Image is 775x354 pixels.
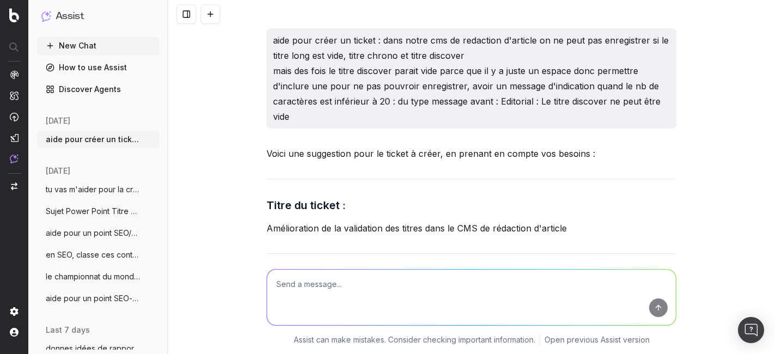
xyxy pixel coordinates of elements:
span: aide pour créer un ticket : dans notre c [46,134,142,145]
button: aide pour créer un ticket : dans notre c [37,131,159,148]
img: Assist [10,154,19,163]
img: Analytics [10,70,19,79]
img: Setting [10,307,19,316]
span: Sujet Power Point Titre Discover Aide-mo [46,206,142,217]
button: le championnat du monde masculin de vole [37,268,159,285]
span: last 7 days [46,325,90,335]
div: Open Intercom Messenger [738,317,764,343]
span: tu vas m'aider pour la création de [PERSON_NAME] [46,184,142,195]
img: Botify logo [9,8,19,22]
p: aide pour créer un ticket : dans notre cms de redaction d'article on ne peut pas enregistrer si l... [273,33,670,124]
img: Switch project [11,182,17,190]
img: My account [10,328,19,337]
p: Assist can make mistakes. Consider checking important information. [294,334,535,345]
a: Open previous Assist version [544,334,650,345]
img: Studio [10,133,19,142]
span: [DATE] [46,166,70,176]
h1: Assist [56,9,84,24]
p: Amélioration de la validation des titres dans le CMS de rédaction d'article [267,221,676,236]
span: donnes idées de rapport pour optimiser l [46,343,142,354]
span: en SEO, classe ces contenus en chaud fro [46,249,142,260]
button: aide pour un point SEO-date, je vais te [37,290,159,307]
button: tu vas m'aider pour la création de [PERSON_NAME] [37,181,159,198]
button: en SEO, classe ces contenus en chaud fro [37,246,159,264]
h3: Titre du ticket : [267,197,676,214]
span: le championnat du monde masculin de vole [46,271,142,282]
span: [DATE] [46,115,70,126]
span: aide pour un point SEO/Data, on va trait [46,228,142,239]
button: Assist [41,9,155,24]
button: New Chat [37,37,159,54]
img: Intelligence [10,91,19,100]
p: Voici une suggestion pour le ticket à créer, en prenant en compte vos besoins : [267,146,676,161]
button: Sujet Power Point Titre Discover Aide-mo [37,203,159,220]
img: Activation [10,112,19,121]
span: aide pour un point SEO-date, je vais te [46,293,142,304]
img: Assist [41,11,51,21]
a: Discover Agents [37,81,159,98]
a: How to use Assist [37,59,159,76]
button: aide pour un point SEO/Data, on va trait [37,224,159,242]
